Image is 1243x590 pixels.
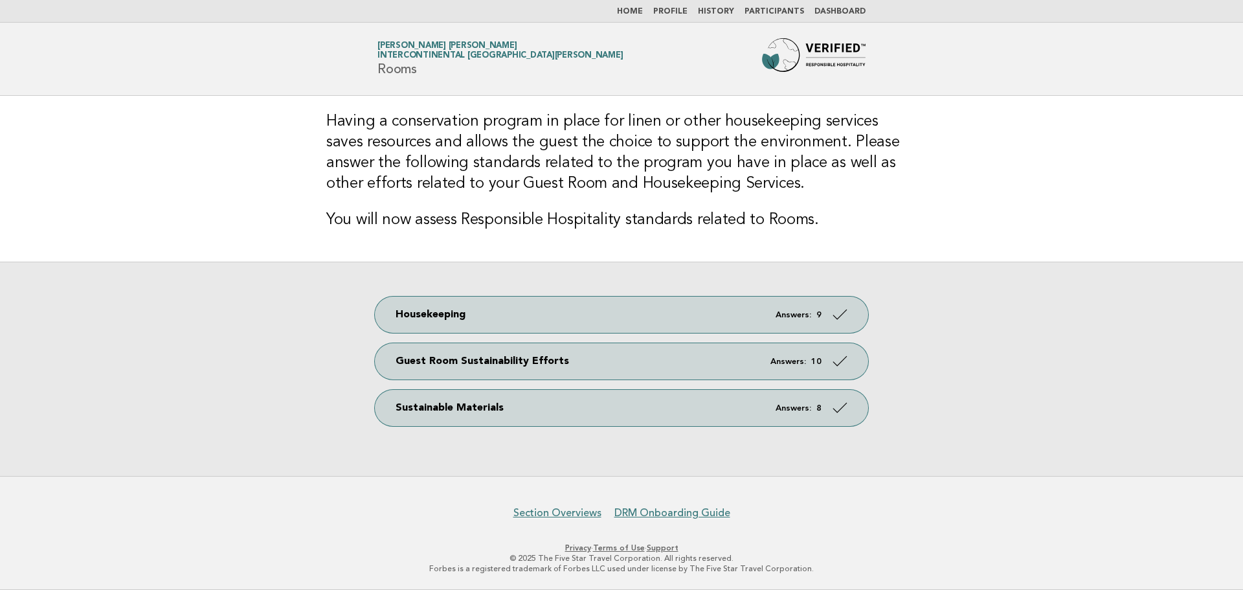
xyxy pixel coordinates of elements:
[647,543,678,552] a: Support
[776,404,811,413] em: Answers:
[375,343,868,380] a: Guest Room Sustainability Efforts Answers: 10
[377,42,623,76] h1: Rooms
[375,297,868,333] a: Housekeeping Answers: 9
[593,543,645,552] a: Terms of Use
[776,311,811,319] em: Answers:
[375,390,868,426] a: Sustainable Materials Answers: 8
[225,563,1018,574] p: Forbes is a registered trademark of Forbes LLC used under license by The Five Star Travel Corpora...
[377,52,623,60] span: Intercontinental [GEOGRAPHIC_DATA][PERSON_NAME]
[225,553,1018,563] p: © 2025 The Five Star Travel Corporation. All rights reserved.
[617,8,643,16] a: Home
[814,8,866,16] a: Dashboard
[745,8,804,16] a: Participants
[762,38,866,80] img: Forbes Travel Guide
[513,506,601,519] a: Section Overviews
[698,8,734,16] a: History
[565,543,591,552] a: Privacy
[326,210,917,231] h3: You will now assess Responsible Hospitality standards related to Rooms.
[614,506,730,519] a: DRM Onboarding Guide
[326,111,917,194] h3: Having a conservation program in place for linen or other housekeeping services saves resources a...
[816,404,822,413] strong: 8
[377,41,623,60] a: [PERSON_NAME] [PERSON_NAME]Intercontinental [GEOGRAPHIC_DATA][PERSON_NAME]
[653,8,688,16] a: Profile
[225,543,1018,553] p: · ·
[816,311,822,319] strong: 9
[811,357,822,366] strong: 10
[770,357,806,366] em: Answers:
